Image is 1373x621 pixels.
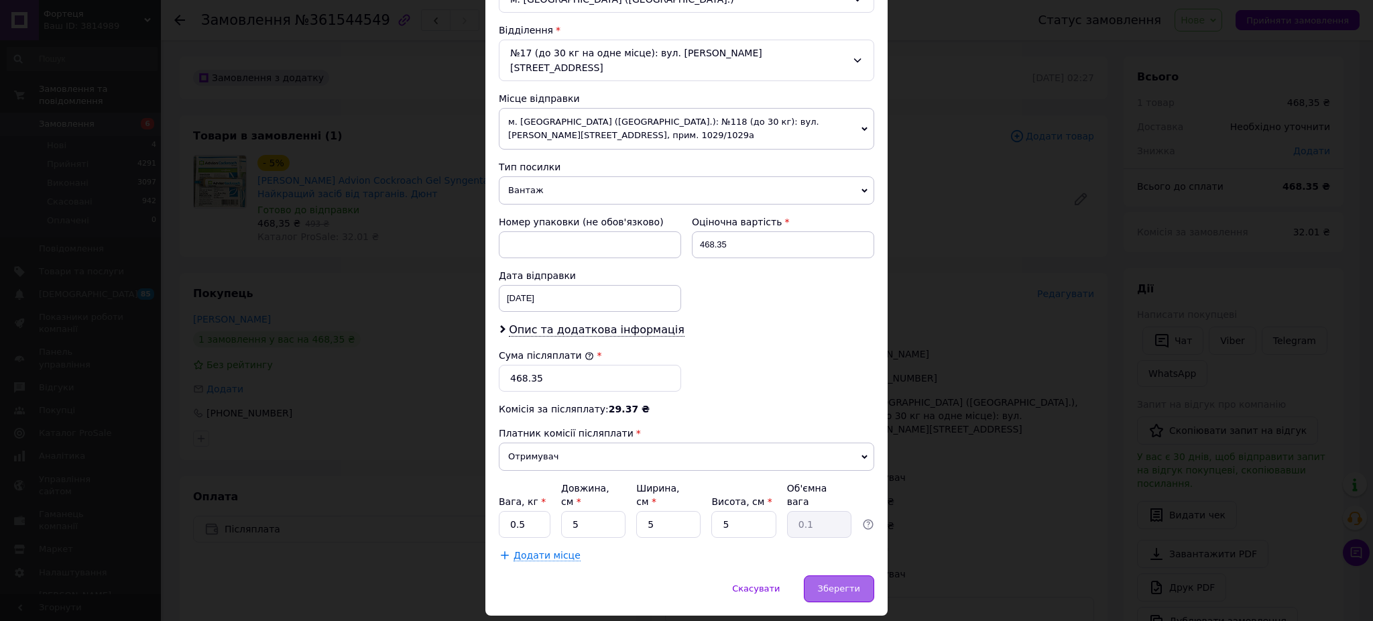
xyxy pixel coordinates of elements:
[499,162,560,172] span: Тип посилки
[499,176,874,205] span: Вантаж
[499,269,681,282] div: Дата відправки
[499,40,874,81] div: №17 (до 30 кг на одне місце): вул. [PERSON_NAME][STREET_ADDRESS]
[499,108,874,150] span: м. [GEOGRAPHIC_DATA] ([GEOGRAPHIC_DATA].): №118 (до 30 кг): вул. [PERSON_NAME][STREET_ADDRESS], п...
[732,583,780,594] span: Скасувати
[499,350,594,361] label: Сума післяплати
[692,215,874,229] div: Оціночна вартість
[499,428,634,439] span: Платник комісії післяплати
[499,402,874,416] div: Комісія за післяплату:
[499,215,681,229] div: Номер упаковки (не обов'язково)
[499,93,580,104] span: Місце відправки
[711,496,772,507] label: Висота, см
[818,583,860,594] span: Зберегти
[787,482,851,508] div: Об'ємна вага
[514,550,581,561] span: Додати місце
[561,483,609,507] label: Довжина, см
[609,404,650,414] span: 29.37 ₴
[499,496,546,507] label: Вага, кг
[499,443,874,471] span: Отримувач
[499,23,874,37] div: Відділення
[636,483,679,507] label: Ширина, см
[509,323,684,337] span: Опис та додаткова інформація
